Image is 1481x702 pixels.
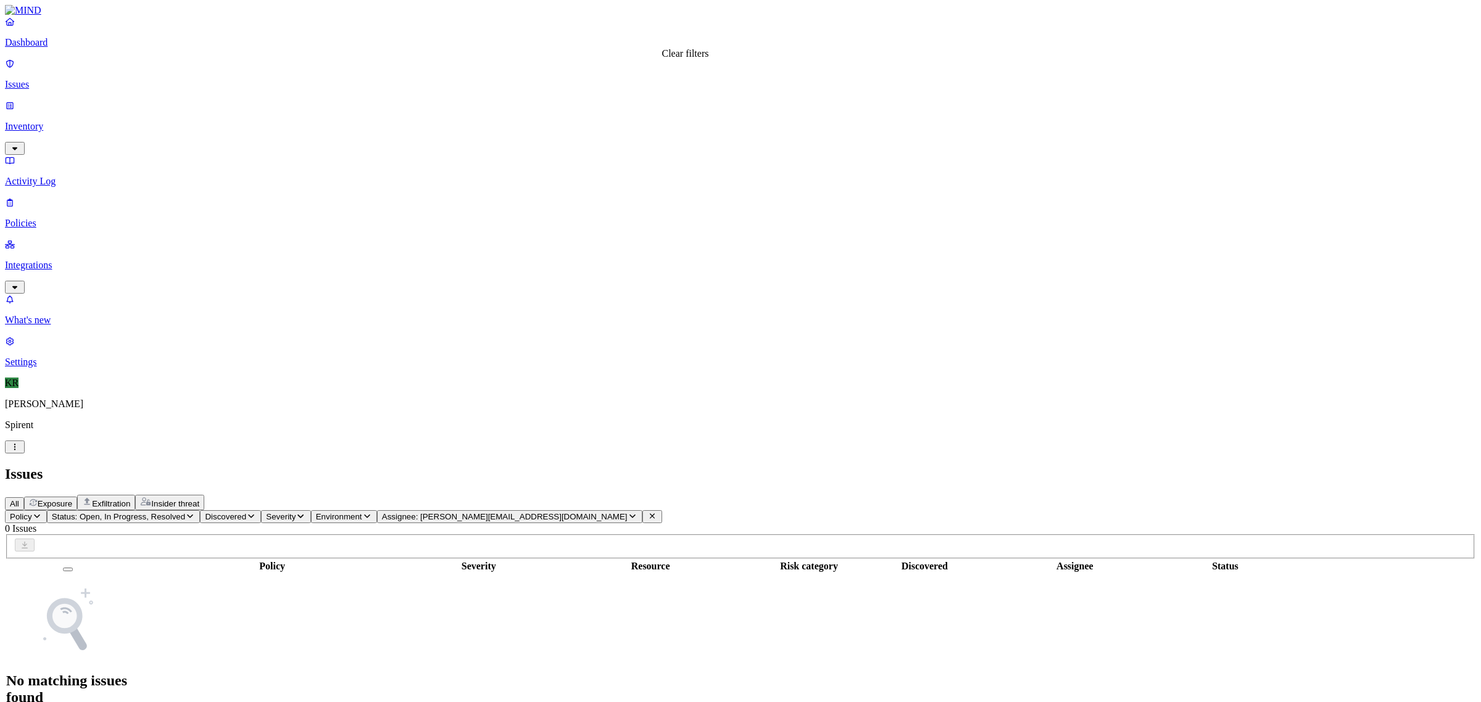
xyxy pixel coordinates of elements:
[5,260,1476,271] p: Integrations
[205,512,246,521] span: Discovered
[382,512,628,521] span: Assignee: [PERSON_NAME][EMAIL_ADDRESS][DOMAIN_NAME]
[266,512,296,521] span: Severity
[92,499,130,508] span: Exfiltration
[861,561,988,572] div: Discovered
[5,378,19,388] span: KR
[5,58,1476,90] a: Issues
[31,584,105,658] img: NoSearchResult
[5,315,1476,326] p: What's new
[5,79,1476,90] p: Issues
[38,499,72,508] span: Exposure
[759,561,859,572] div: Risk category
[5,121,1476,132] p: Inventory
[5,100,1476,153] a: Inventory
[5,155,1476,187] a: Activity Log
[316,512,362,521] span: Environment
[5,5,1476,16] a: MIND
[5,523,36,534] span: 0 Issues
[415,561,542,572] div: Severity
[5,197,1476,229] a: Policies
[5,218,1476,229] p: Policies
[662,48,709,59] div: Clear filters
[5,37,1476,48] p: Dashboard
[5,5,41,16] img: MIND
[131,561,413,572] div: Policy
[5,239,1476,292] a: Integrations
[10,499,19,508] span: All
[5,336,1476,368] a: Settings
[10,512,32,521] span: Policy
[5,398,1476,410] p: [PERSON_NAME]
[5,419,1476,431] p: Spirent
[5,16,1476,48] a: Dashboard
[544,561,757,572] div: Resource
[990,561,1159,572] div: Assignee
[151,499,199,508] span: Insider threat
[5,294,1476,326] a: What's new
[63,568,73,571] button: Select all
[1162,561,1288,572] div: Status
[5,466,1476,482] h2: Issues
[52,512,185,521] span: Status: Open, In Progress, Resolved
[5,357,1476,368] p: Settings
[5,176,1476,187] p: Activity Log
